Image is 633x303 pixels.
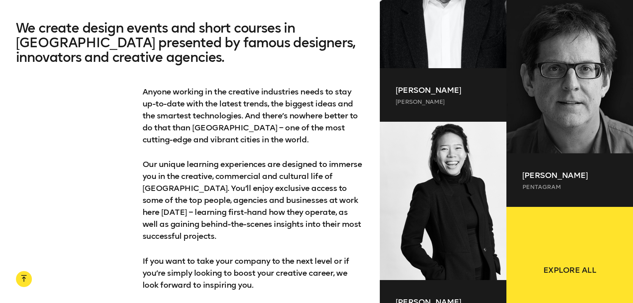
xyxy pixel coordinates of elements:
[522,183,617,191] p: Pentagram
[543,264,596,276] span: Explore all
[396,84,491,96] p: [PERSON_NAME]
[143,255,364,291] p: If you want to take your company to the next level or if you’re simply looking to boost your crea...
[522,169,617,181] p: [PERSON_NAME]
[143,158,364,242] p: Our unique learning experiences are designed to immerse you in the creative, commercial and cultu...
[396,98,491,106] p: [PERSON_NAME]
[143,86,364,146] p: Anyone working in the creative industries needs to stay up-­to-­date with the latest trends, the ...
[16,21,364,86] h2: We create design events and short courses in [GEOGRAPHIC_DATA] presented by famous designers, inn...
